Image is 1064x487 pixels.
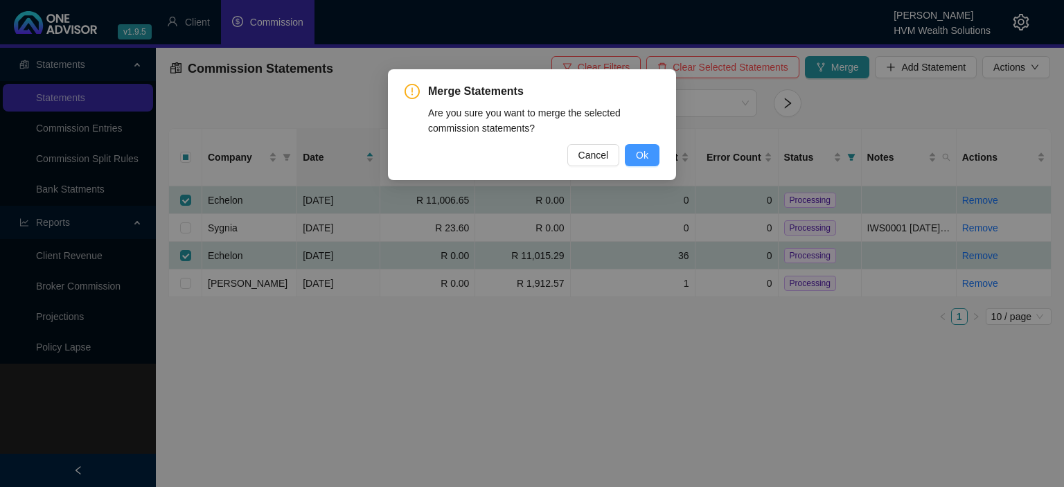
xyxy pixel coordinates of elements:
div: Are you sure you want to merge the selected commission statements? [428,105,659,136]
span: Merge Statements [428,83,659,100]
span: exclamation-circle [405,84,420,99]
button: Cancel [567,144,620,166]
button: Ok [625,144,659,166]
span: Cancel [578,148,609,163]
span: Ok [636,148,648,163]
